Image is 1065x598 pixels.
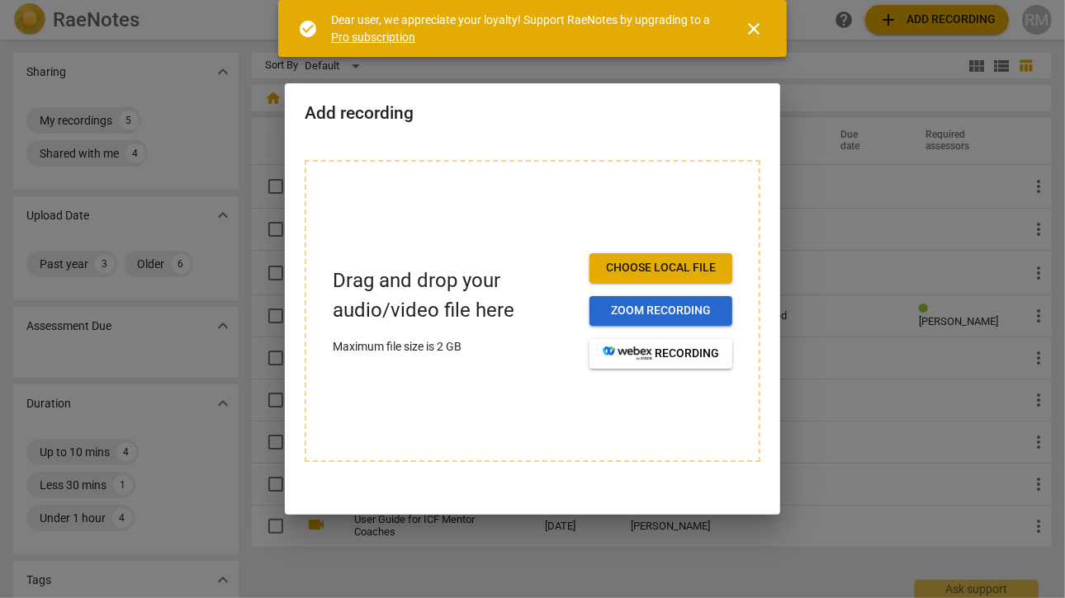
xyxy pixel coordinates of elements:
[305,103,760,124] h2: Add recording
[734,9,774,49] button: Close
[298,19,318,39] span: check_circle
[331,12,714,45] div: Dear user, we appreciate your loyalty! Support RaeNotes by upgrading to a
[333,266,576,324] p: Drag and drop your audio/video file here
[603,303,719,319] span: Zoom recording
[333,338,576,356] p: Maximum file size is 2 GB
[589,296,732,326] button: Zoom recording
[589,253,732,283] button: Choose local file
[589,339,732,369] button: recording
[744,19,764,39] span: close
[603,260,719,276] span: Choose local file
[331,31,415,44] a: Pro subscription
[603,346,719,362] span: recording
